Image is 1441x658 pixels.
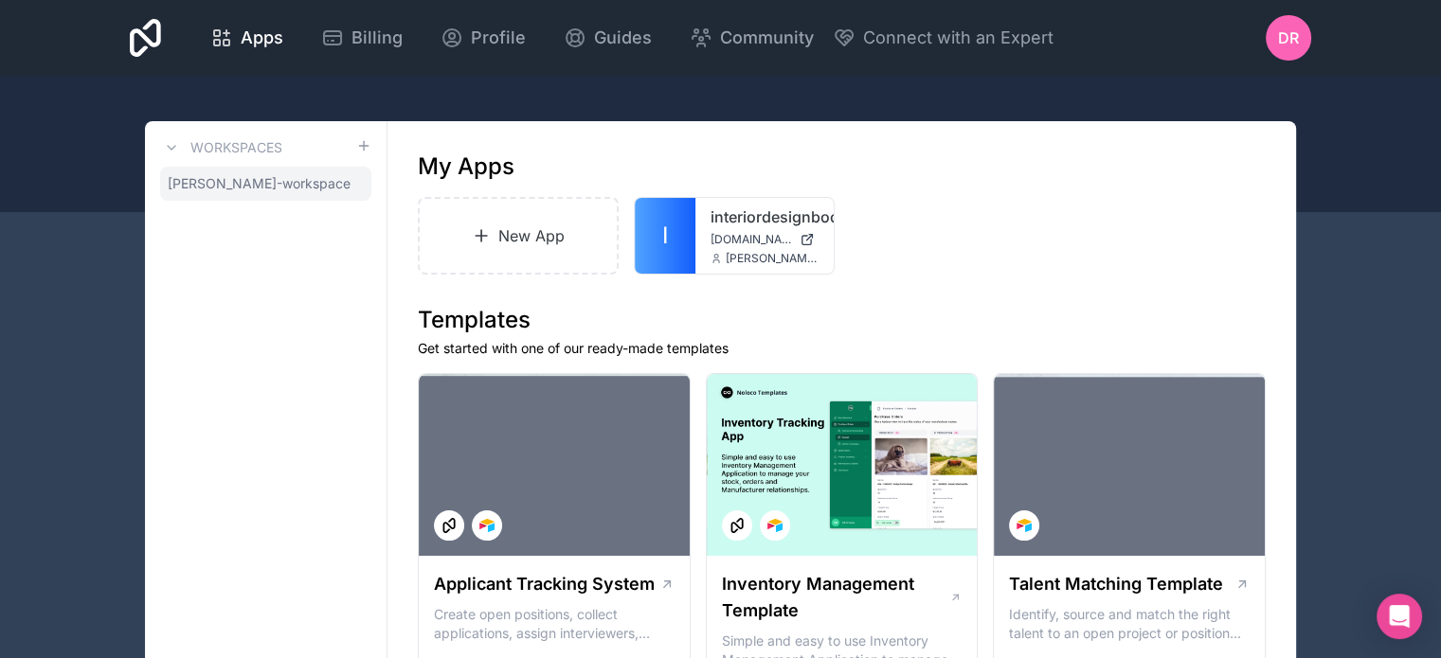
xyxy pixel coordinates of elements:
img: Airtable Logo [767,518,783,533]
img: Airtable Logo [1017,518,1032,533]
h1: My Apps [418,151,514,182]
a: interiordesignbookkeeping [711,205,819,228]
div: Open Intercom Messenger [1377,594,1422,639]
h3: Workspaces [190,138,282,157]
a: I [635,198,695,274]
span: Community [720,25,814,51]
p: Identify, source and match the right talent to an open project or position with our Talent Matchi... [1009,605,1250,643]
span: [PERSON_NAME]-workspace [168,174,351,193]
span: Apps [241,25,283,51]
p: Create open positions, collect applications, assign interviewers, centralise candidate feedback a... [434,605,675,643]
a: Billing [306,17,418,59]
a: Guides [549,17,667,59]
span: I [662,221,668,251]
span: Billing [351,25,403,51]
img: Airtable Logo [479,518,495,533]
p: Get started with one of our ready-made templates [418,339,1266,358]
span: [DOMAIN_NAME] [711,232,792,247]
a: [DOMAIN_NAME] [711,232,819,247]
button: Connect with an Expert [833,25,1054,51]
h1: Talent Matching Template [1009,571,1223,597]
a: Community [675,17,829,59]
h1: Inventory Management Template [722,571,949,624]
span: [PERSON_NAME][EMAIL_ADDRESS][DOMAIN_NAME] [726,251,819,266]
span: Guides [594,25,652,51]
span: Profile [471,25,526,51]
span: DR [1278,27,1299,49]
a: Workspaces [160,136,282,159]
a: Profile [425,17,541,59]
a: New App [418,197,619,275]
span: Connect with an Expert [863,25,1054,51]
h1: Applicant Tracking System [434,571,655,597]
h1: Templates [418,305,1266,335]
a: Apps [195,17,298,59]
a: [PERSON_NAME]-workspace [160,167,371,201]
